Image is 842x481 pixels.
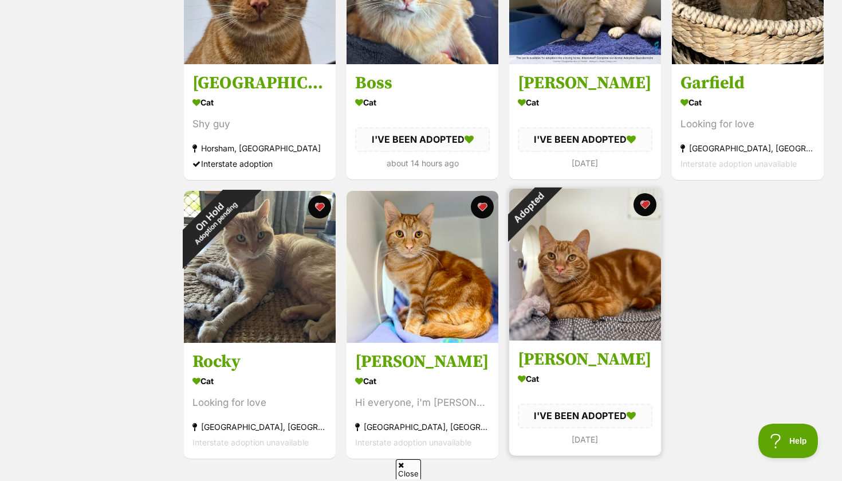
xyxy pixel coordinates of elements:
[680,159,797,169] span: Interstate adoption unavailable
[192,116,327,132] div: Shy guy
[192,437,309,447] span: Interstate adoption unavailable
[680,140,815,156] div: [GEOGRAPHIC_DATA], [GEOGRAPHIC_DATA]
[347,64,498,179] a: Boss Cat I'VE BEEN ADOPTED about 14 hours ago favourite
[509,189,661,341] img: Sampson
[509,331,661,343] a: Adopted
[184,334,336,345] a: On HoldAdoption pending
[184,342,336,459] a: Rocky Cat Looking for love [GEOGRAPHIC_DATA], [GEOGRAPHIC_DATA] Interstate adoption unavailable f...
[192,419,327,435] div: [GEOGRAPHIC_DATA], [GEOGRAPHIC_DATA]
[308,195,331,218] button: favourite
[192,373,327,389] div: Cat
[758,424,819,458] iframe: Help Scout Beacon - Open
[494,174,562,242] div: Adopted
[518,155,652,170] div: [DATE]
[680,94,815,111] div: Cat
[192,140,327,156] div: Horsham, [GEOGRAPHIC_DATA]
[355,437,471,447] span: Interstate adoption unavailable
[347,191,498,343] img: Bramble
[355,351,490,373] h3: [PERSON_NAME]
[193,200,239,246] span: Adoption pending
[192,72,327,94] h3: [GEOGRAPHIC_DATA]
[184,64,336,180] a: [GEOGRAPHIC_DATA] Cat Shy guy Horsham, [GEOGRAPHIC_DATA] Interstate adoption favourite
[518,370,652,387] div: Cat
[518,432,652,447] div: [DATE]
[396,459,421,479] span: Close
[355,419,490,435] div: [GEOGRAPHIC_DATA], [GEOGRAPHIC_DATA]
[355,94,490,111] div: Cat
[518,404,652,428] div: I'VE BEEN ADOPTED
[355,373,490,389] div: Cat
[680,72,815,94] h3: Garfield
[355,155,490,170] div: about 14 hours ago
[355,72,490,94] h3: Boss
[162,169,262,269] div: On Hold
[192,351,327,373] h3: Rocky
[347,342,498,459] a: [PERSON_NAME] Cat Hi everyone, i'm [PERSON_NAME] [GEOGRAPHIC_DATA], [GEOGRAPHIC_DATA] Interstate ...
[355,395,490,410] div: Hi everyone, i'm [PERSON_NAME]
[471,195,494,218] button: favourite
[509,64,661,179] a: [PERSON_NAME] Cat I'VE BEEN ADOPTED [DATE] favourite
[680,116,815,132] div: Looking for love
[192,156,327,171] div: Interstate adoption
[509,340,661,455] a: [PERSON_NAME] Cat I'VE BEEN ADOPTED [DATE] favourite
[634,193,656,216] button: favourite
[518,94,652,111] div: Cat
[518,349,652,370] h3: [PERSON_NAME]
[355,127,490,151] div: I'VE BEEN ADOPTED
[184,191,336,343] img: Rocky
[192,94,327,111] div: Cat
[518,127,652,151] div: I'VE BEEN ADOPTED
[192,395,327,410] div: Looking for love
[672,64,824,180] a: Garfield Cat Looking for love [GEOGRAPHIC_DATA], [GEOGRAPHIC_DATA] Interstate adoption unavailabl...
[518,72,652,94] h3: [PERSON_NAME]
